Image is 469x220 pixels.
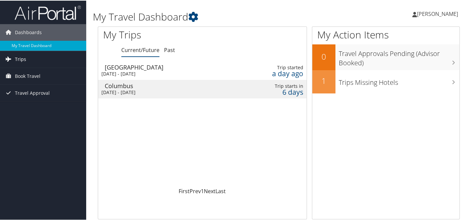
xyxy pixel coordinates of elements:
a: 1 [201,187,204,194]
div: Trip starts in [253,82,303,88]
a: Past [164,46,175,53]
h3: Travel Approvals Pending (Advisor Booked) [339,45,459,67]
h1: My Travel Dashboard [93,9,341,23]
span: Dashboards [15,24,42,40]
span: Travel Approval [15,84,50,101]
div: Columbus [105,82,233,88]
a: Prev [190,187,201,194]
span: [PERSON_NAME] [417,10,458,17]
div: [DATE] - [DATE] [101,70,229,76]
div: 6 days [253,88,303,94]
img: airportal-logo.png [15,4,81,20]
h1: My Trips [103,27,215,41]
h3: Trips Missing Hotels [339,74,459,86]
div: a day ago [253,70,303,76]
div: [DATE] - [DATE] [101,89,229,95]
h2: 0 [312,50,335,62]
a: [PERSON_NAME] [412,3,465,23]
a: Next [204,187,215,194]
div: Trip started [253,64,303,70]
a: First [179,187,190,194]
h2: 1 [312,75,335,86]
span: Book Travel [15,67,40,84]
a: Last [215,187,226,194]
a: 0Travel Approvals Pending (Advisor Booked) [312,44,459,69]
h1: My Action Items [312,27,459,41]
a: 1Trips Missing Hotels [312,70,459,93]
span: Trips [15,50,26,67]
div: [GEOGRAPHIC_DATA] [105,64,233,70]
a: Current/Future [121,46,159,53]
